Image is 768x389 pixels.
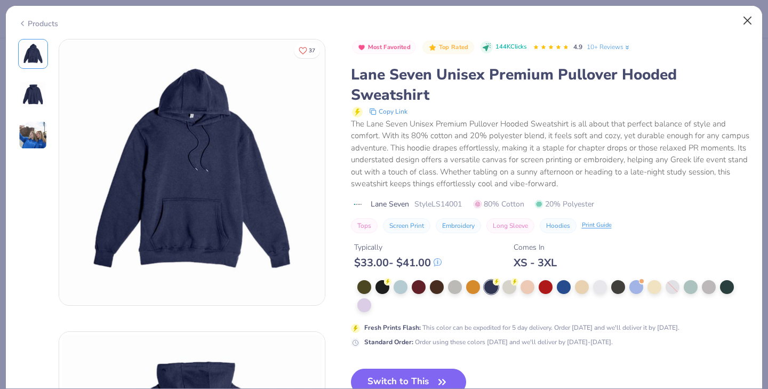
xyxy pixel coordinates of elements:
strong: Fresh Prints Flash : [364,323,421,332]
span: Style LS14001 [414,199,462,210]
div: Lane Seven Unisex Premium Pullover Hooded Sweatshirt [351,65,750,105]
button: Close [738,11,758,31]
img: User generated content [19,121,47,149]
button: Hoodies [540,218,577,233]
div: This color can be expedited for 5 day delivery. Order [DATE] and we'll deliver it by [DATE]. [364,323,679,332]
span: 20% Polyester [535,199,594,210]
span: 144K Clicks [495,43,526,52]
img: Front [20,41,46,67]
img: Top Rated sort [428,43,437,52]
span: Most Favorited [368,44,411,50]
img: Most Favorited sort [357,43,366,52]
span: 80% Cotton [474,199,524,210]
span: Top Rated [439,44,469,50]
img: Front [59,39,325,305]
img: brand logo [351,200,365,209]
div: Order using these colors [DATE] and we'll deliver by [DATE]-[DATE]. [364,337,613,347]
button: copy to clipboard [366,105,411,118]
div: The Lane Seven Unisex Premium Pullover Hooded Sweatshirt is all about that perfect balance of sty... [351,118,750,190]
span: 37 [309,48,315,53]
img: Back [20,82,46,107]
button: Tops [351,218,378,233]
button: Embroidery [436,218,481,233]
button: Long Sleeve [486,218,534,233]
div: Products [18,18,58,29]
div: Print Guide [582,221,612,230]
div: Comes In [514,242,557,253]
span: 4.9 [573,43,582,51]
button: Screen Print [383,218,430,233]
button: Badge Button [422,41,474,54]
div: 4.9 Stars [533,39,569,56]
div: Typically [354,242,442,253]
div: $ 33.00 - $ 41.00 [354,256,442,269]
button: Like [294,43,320,58]
strong: Standard Order : [364,338,413,346]
a: 10+ Reviews [587,42,631,52]
span: Lane Seven [371,199,409,210]
div: XS - 3XL [514,256,557,269]
button: Badge Button [352,41,417,54]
